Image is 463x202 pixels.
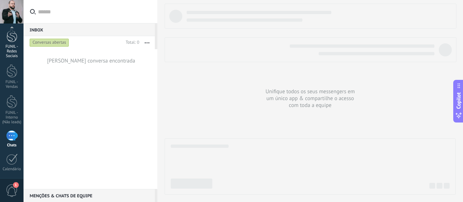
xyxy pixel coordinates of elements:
[139,36,155,49] button: Mais
[123,39,139,46] div: Total: 0
[1,80,22,89] div: FUNIL - Vendas
[455,92,462,109] span: Copilot
[24,189,155,202] div: Menções & Chats de equipe
[1,44,22,59] div: FUNIL - Redes Sociais
[13,182,19,188] span: 1
[24,23,155,36] div: Inbox
[1,111,22,125] div: FUNIL - Interno (Não leads)
[30,38,69,47] div: Conversas abertas
[1,143,22,148] div: Chats
[1,167,22,172] div: Calendário
[47,57,135,64] div: [PERSON_NAME] conversa encontrada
